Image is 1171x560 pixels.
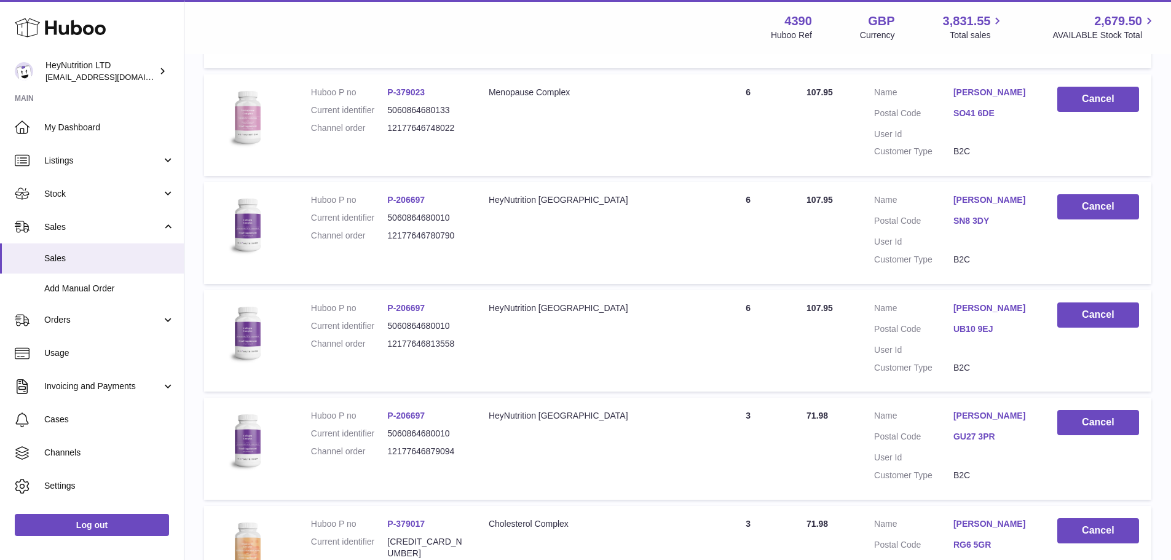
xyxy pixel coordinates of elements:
[953,146,1033,157] dd: B2C
[311,105,388,116] dt: Current identifier
[874,194,953,209] dt: Name
[387,536,464,559] dd: [CREDIT_CARD_NUMBER]
[806,303,833,313] span: 107.95
[1057,302,1139,328] button: Cancel
[311,446,388,457] dt: Channel order
[1057,518,1139,543] button: Cancel
[874,128,953,140] dt: User Id
[874,302,953,317] dt: Name
[874,215,953,230] dt: Postal Code
[806,411,828,420] span: 71.98
[953,302,1033,314] a: [PERSON_NAME]
[311,428,388,440] dt: Current identifier
[387,428,464,440] dd: 5060864680010
[387,105,464,116] dd: 5060864680133
[387,446,464,457] dd: 12177646879094
[953,518,1033,530] a: [PERSON_NAME]
[311,230,388,242] dt: Channel order
[874,410,953,425] dt: Name
[953,410,1033,422] a: [PERSON_NAME]
[1052,13,1156,41] a: 2,679.50 AVAILABLE Stock Total
[44,188,162,200] span: Stock
[874,254,953,266] dt: Customer Type
[44,347,175,359] span: Usage
[874,236,953,248] dt: User Id
[874,539,953,554] dt: Postal Code
[953,254,1033,266] dd: B2C
[953,323,1033,335] a: UB10 9EJ
[874,362,953,374] dt: Customer Type
[387,338,464,350] dd: 12177646813558
[874,344,953,356] dt: User Id
[868,13,894,30] strong: GBP
[15,62,33,81] img: internalAdmin-4390@internal.huboo.com
[953,539,1033,551] a: RG6 5GR
[953,108,1033,119] a: SO41 6DE
[874,431,953,446] dt: Postal Code
[953,87,1033,98] a: [PERSON_NAME]
[216,302,278,364] img: 43901725567622.jpeg
[1057,410,1139,435] button: Cancel
[806,87,833,97] span: 107.95
[311,320,388,332] dt: Current identifier
[387,195,425,205] a: P-206697
[702,290,794,392] td: 6
[874,470,953,481] dt: Customer Type
[489,87,690,98] div: Menopause Complex
[311,536,388,559] dt: Current identifier
[387,303,425,313] a: P-206697
[874,146,953,157] dt: Customer Type
[874,87,953,101] dt: Name
[311,338,388,350] dt: Channel order
[860,30,895,41] div: Currency
[45,60,156,83] div: HeyNutrition LTD
[311,194,388,206] dt: Huboo P no
[702,74,794,176] td: 6
[387,122,464,134] dd: 12177646748022
[489,518,690,530] div: Cholesterol Complex
[311,518,388,530] dt: Huboo P no
[216,410,278,471] img: 43901725567622.jpeg
[874,323,953,338] dt: Postal Code
[387,411,425,420] a: P-206697
[806,195,833,205] span: 107.95
[950,30,1004,41] span: Total sales
[489,302,690,314] div: HeyNutrition [GEOGRAPHIC_DATA]
[44,381,162,392] span: Invoicing and Payments
[311,122,388,134] dt: Channel order
[702,398,794,500] td: 3
[44,155,162,167] span: Listings
[311,410,388,422] dt: Huboo P no
[387,320,464,332] dd: 5060864680010
[1094,13,1142,30] span: 2,679.50
[943,13,1005,41] a: 3,831.55 Total sales
[44,221,162,233] span: Sales
[784,13,812,30] strong: 4390
[874,452,953,463] dt: User Id
[874,518,953,533] dt: Name
[953,470,1033,481] dd: B2C
[311,87,388,98] dt: Huboo P no
[44,314,162,326] span: Orders
[387,230,464,242] dd: 12177646780790
[489,410,690,422] div: HeyNutrition [GEOGRAPHIC_DATA]
[953,215,1033,227] a: SN8 3DY
[44,283,175,294] span: Add Manual Order
[216,87,278,148] img: 43901725566168.jpg
[943,13,991,30] span: 3,831.55
[44,414,175,425] span: Cases
[387,212,464,224] dd: 5060864680010
[45,72,181,82] span: [EMAIL_ADDRESS][DOMAIN_NAME]
[953,431,1033,443] a: GU27 3PR
[311,302,388,314] dt: Huboo P no
[15,514,169,536] a: Log out
[1052,30,1156,41] span: AVAILABLE Stock Total
[44,447,175,459] span: Channels
[874,108,953,122] dt: Postal Code
[702,182,794,284] td: 6
[1057,194,1139,219] button: Cancel
[489,194,690,206] div: HeyNutrition [GEOGRAPHIC_DATA]
[216,194,278,256] img: 43901725567622.jpeg
[44,480,175,492] span: Settings
[387,519,425,529] a: P-379017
